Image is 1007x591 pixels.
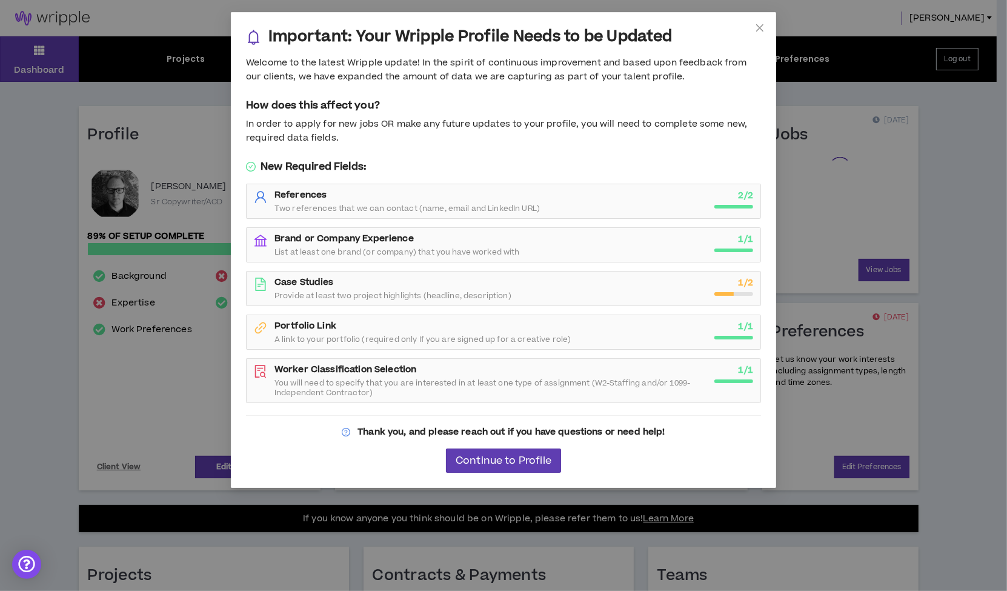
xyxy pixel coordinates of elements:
[743,12,776,45] button: Close
[274,291,511,301] span: Provide at least two project highlights (headline, description)
[274,363,416,376] strong: Worker Classification Selection
[274,378,707,398] span: You will need to specify that you are interested in at least one type of assignment (W2-Staffing ...
[246,30,261,45] span: bell
[739,233,753,245] strong: 1 / 1
[254,234,267,247] span: bank
[268,27,672,47] h3: Important: Your Wripple Profile Needs to be Updated
[456,455,551,467] span: Continue to Profile
[246,162,256,172] span: check-circle
[739,276,753,289] strong: 1 / 2
[739,189,753,202] strong: 2 / 2
[12,550,41,579] div: Open Intercom Messenger
[739,364,753,376] strong: 1 / 1
[246,98,761,113] h5: How does this affect you?
[246,159,761,174] h5: New Required Fields:
[274,319,336,332] strong: Portfolio Link
[739,320,753,333] strong: 1 / 1
[254,321,267,335] span: link
[342,428,350,436] span: question-circle
[446,449,561,473] button: Continue to Profile
[254,365,267,378] span: file-search
[274,247,520,257] span: List at least one brand (or company) that you have worked with
[755,23,765,33] span: close
[254,278,267,291] span: file-text
[246,56,761,84] div: Welcome to the latest Wripple update! In the spirit of continuous improvement and based upon feed...
[274,189,327,201] strong: References
[274,204,540,213] span: Two references that we can contact (name, email and LinkedIn URL)
[274,276,334,289] strong: Case Studies
[274,335,571,344] span: A link to your portfolio (required only If you are signed up for a creative role)
[254,190,267,204] span: user
[357,426,665,438] strong: Thank you, and please reach out if you have questions or need help!
[246,118,761,145] div: In order to apply for new jobs OR make any future updates to your profile, you will need to compl...
[274,232,414,245] strong: Brand or Company Experience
